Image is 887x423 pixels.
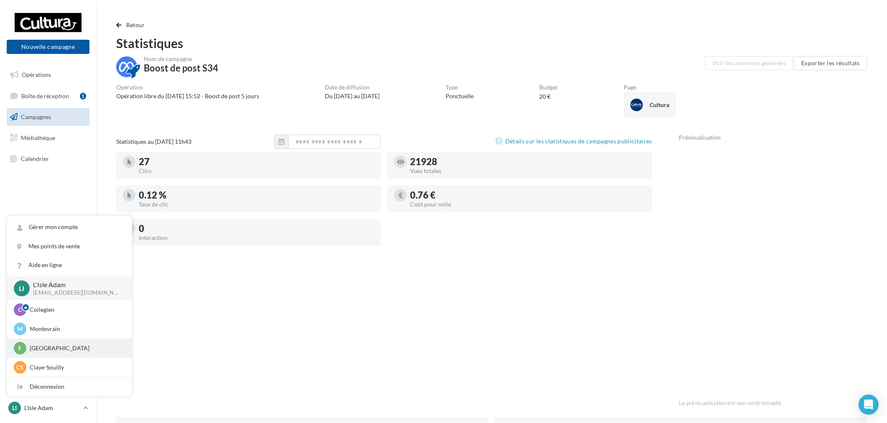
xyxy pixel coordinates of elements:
span: M [18,325,23,333]
div: Cultura [650,101,656,109]
a: Mes points de vente [7,237,132,256]
div: 0 [139,224,374,233]
span: Boîte de réception [21,92,69,99]
div: Vues totales [410,168,645,174]
div: Interaction [139,235,374,241]
div: Opération libre du [DATE] 15:52 - Boost de post 5 jours [116,92,259,100]
div: Opération [116,84,259,90]
div: 0.12 % [139,191,374,200]
span: Médiathèque [21,134,55,141]
p: L'Isle Adam [33,280,118,290]
a: Gérer mon compte [7,218,132,237]
p: [EMAIL_ADDRESS][DOMAIN_NAME] [33,289,118,297]
div: 20 € [540,92,551,101]
button: Exporter les résultats [794,56,867,70]
div: Open Intercom Messenger [859,395,879,415]
div: Budget [540,84,558,90]
a: Campagnes [5,108,91,126]
span: Calendrier [21,155,49,162]
div: Du [DATE] au [DATE] [325,92,380,100]
a: Opérations [5,66,91,84]
a: Médiathèque [5,129,91,147]
a: Détails sur les statistiques de campagnes publicitaires [495,136,652,146]
div: Date de diffusion [325,84,380,90]
a: Calendrier [5,150,91,168]
div: Ponctuelle [446,92,474,100]
div: 21928 [410,157,645,166]
div: La prévisualisation est non-contractuelle [679,396,867,407]
button: Nouvelle campagne [7,40,89,54]
div: Taux de clic [139,201,374,207]
div: Statistiques [116,37,867,49]
span: C [18,306,22,314]
span: Opérations [22,71,51,78]
p: L'Isle Adam [24,404,80,412]
span: Campagnes [21,113,51,120]
div: Prévisualisation [679,135,867,140]
button: Retour [116,20,148,30]
p: [GEOGRAPHIC_DATA] [30,344,122,352]
button: Voir les annonces générées [705,56,793,70]
span: LI [19,283,25,293]
p: Collegien [30,306,122,314]
div: Type [446,84,474,90]
span: F [18,344,22,352]
a: Cultura [630,99,669,111]
div: Déconnexion [7,377,132,396]
span: Retour [126,21,145,28]
div: 1 [80,93,86,99]
div: Nom de campagne [144,56,218,62]
a: Aide en ligne [7,256,132,275]
span: LI [13,404,17,412]
div: Clics [139,168,374,174]
div: Statistiques au [DATE] 11h43 [116,138,274,146]
div: Page [624,84,676,90]
p: Claye-Souilly [30,363,122,372]
div: 0.76 € [410,191,645,200]
div: Boost de post S34 [144,64,218,73]
p: Montevrain [30,325,122,333]
span: CS [17,363,24,372]
a: Boîte de réception1 [5,87,91,105]
a: LI L'Isle Adam [7,400,89,416]
div: 27 [139,157,374,166]
div: Coût pour mille [410,201,645,207]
